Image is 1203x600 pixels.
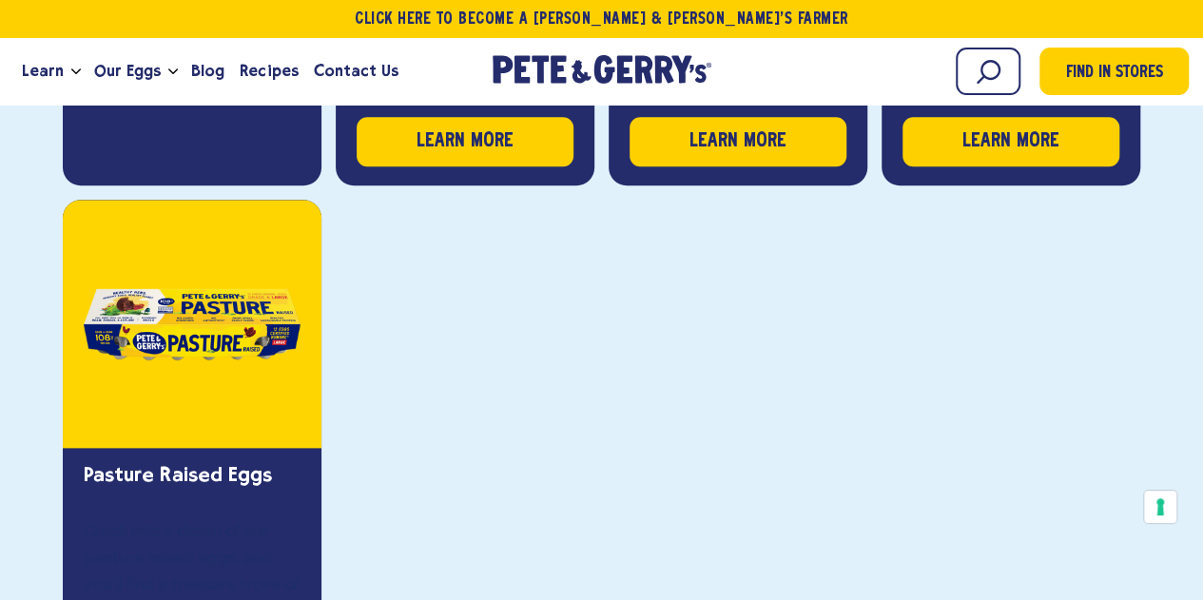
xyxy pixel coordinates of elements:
a: Learn [14,46,71,97]
button: Learn more [357,117,573,166]
h3: Pasture Raised Eggs [84,464,301,485]
a: Find in Stores [1039,48,1189,95]
span: Our Eggs [94,59,161,83]
button: Learn more [630,117,846,166]
a: Our Eggs [87,46,168,97]
a: Recipes [232,46,305,97]
span: Learn [22,59,64,83]
input: Search [956,48,1020,95]
button: Learn more [902,117,1119,166]
a: Blog [184,46,232,97]
button: Your consent preferences for tracking technologies [1144,491,1176,523]
button: Open the dropdown menu for Our Eggs [168,68,178,75]
span: Blog [191,59,224,83]
button: Open the dropdown menu for Learn [71,68,81,75]
span: Contact Us [314,59,398,83]
a: Contact Us [306,46,406,97]
span: Recipes [240,59,298,83]
span: Find in Stores [1066,61,1163,87]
